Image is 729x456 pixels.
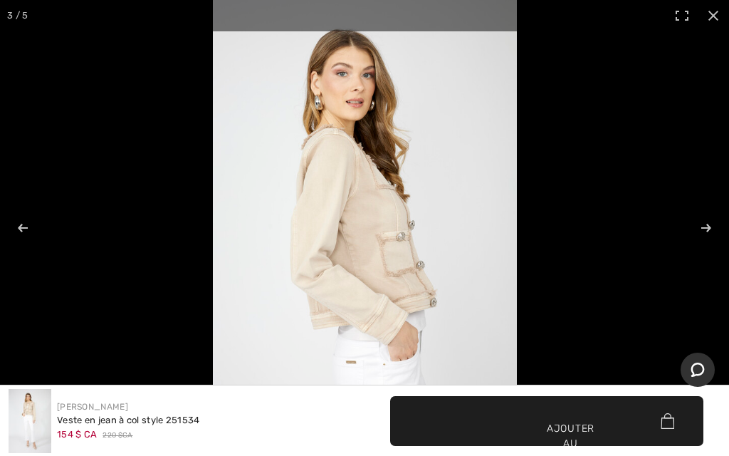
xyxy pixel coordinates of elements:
[57,402,128,412] a: [PERSON_NAME]
[672,192,722,264] button: Suivant (flèche droite)
[103,431,132,440] font: 220 $CA
[681,353,715,388] iframe: Ouvre un widget où vous pouvez discuter avec l'un de nos agents
[661,413,674,429] img: Bag.svg
[57,415,200,425] font: Veste en jean à col style 251534
[57,429,97,440] font: 154 $ CA
[7,10,28,21] font: 3 / 5
[9,389,51,453] img: Veste en jean à col style 251534
[7,192,57,264] button: Précédent (flèche gauche)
